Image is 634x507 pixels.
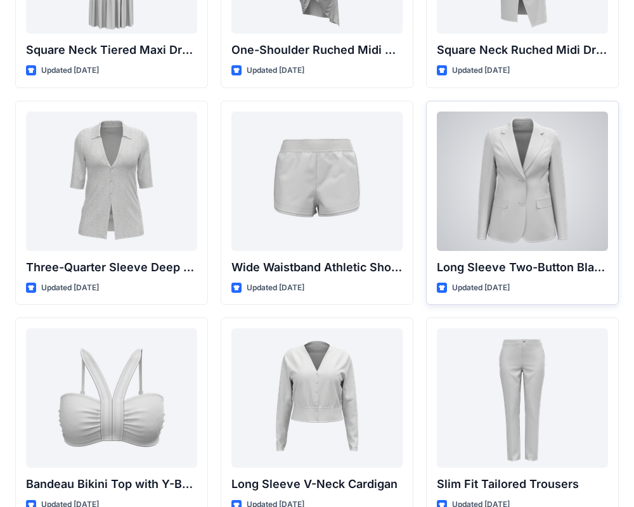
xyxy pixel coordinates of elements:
p: Updated [DATE] [41,64,99,77]
p: Long Sleeve V-Neck Cardigan [231,475,403,493]
p: Bandeau Bikini Top with Y-Back Straps and Stitch Detail [26,475,197,493]
p: Square Neck Ruched Midi Dress with Asymmetrical Hem [437,41,608,59]
p: Wide Waistband Athletic Shorts [231,259,403,276]
p: Updated [DATE] [247,64,304,77]
a: Bandeau Bikini Top with Y-Back Straps and Stitch Detail [26,328,197,468]
a: Three-Quarter Sleeve Deep V-Neck Button-Down Top [26,112,197,251]
a: Long Sleeve Two-Button Blazer with Flap Pockets [437,112,608,251]
p: Updated [DATE] [247,281,304,295]
p: Three-Quarter Sleeve Deep V-Neck Button-Down Top [26,259,197,276]
p: Updated [DATE] [41,281,99,295]
p: Slim Fit Tailored Trousers [437,475,608,493]
p: Updated [DATE] [452,64,510,77]
p: Updated [DATE] [452,281,510,295]
p: Long Sleeve Two-Button Blazer with Flap Pockets [437,259,608,276]
p: One-Shoulder Ruched Midi Dress with Asymmetrical Hem [231,41,403,59]
p: Square Neck Tiered Maxi Dress with Ruffle Sleeves [26,41,197,59]
a: Wide Waistband Athletic Shorts [231,112,403,251]
a: Long Sleeve V-Neck Cardigan [231,328,403,468]
a: Slim Fit Tailored Trousers [437,328,608,468]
